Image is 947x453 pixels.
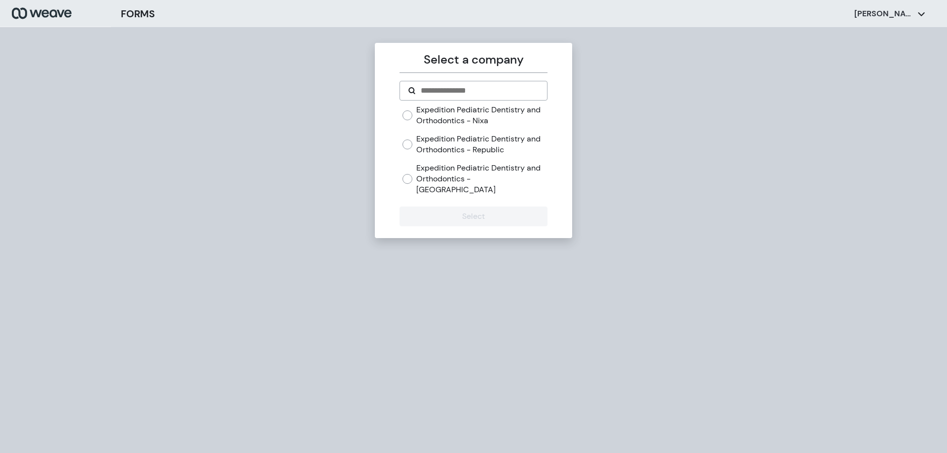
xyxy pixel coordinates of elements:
[420,85,539,97] input: Search
[400,51,547,69] p: Select a company
[416,134,547,155] label: Expedition Pediatric Dentistry and Orthodontics - Republic
[121,6,155,21] h3: FORMS
[416,163,547,195] label: Expedition Pediatric Dentistry and Orthodontics - [GEOGRAPHIC_DATA]
[854,8,913,19] p: [PERSON_NAME]
[416,105,547,126] label: Expedition Pediatric Dentistry and Orthodontics - Nixa
[400,207,547,226] button: Select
